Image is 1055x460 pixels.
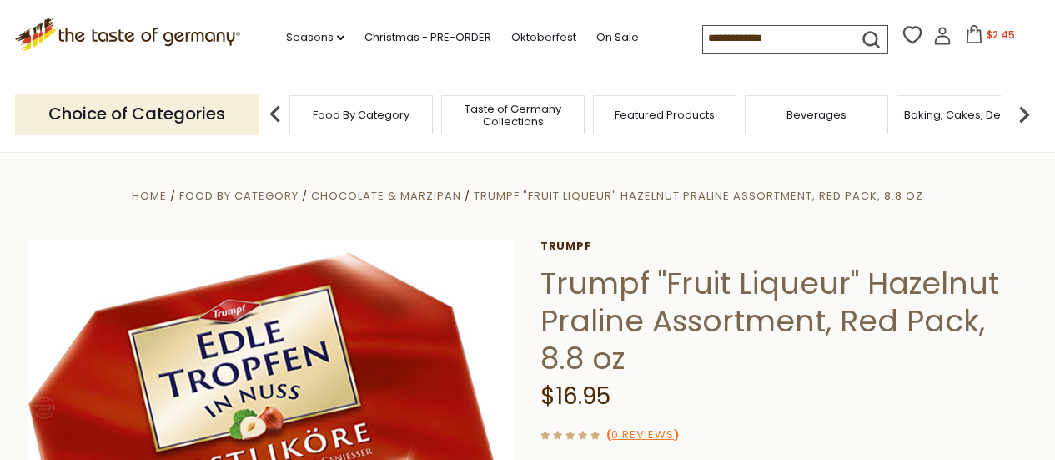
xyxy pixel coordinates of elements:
[540,265,1028,377] h1: Trumpf "Fruit Liqueur" Hazelnut Praline Assortment, Red Pack, 8.8 oz
[1007,98,1041,131] img: next arrow
[311,188,461,204] a: Chocolate & Marzipan
[615,109,715,121] a: Featured Products
[313,109,409,121] a: Food By Category
[132,188,167,204] a: Home
[987,28,1015,42] span: $2.45
[474,188,923,204] a: Trumpf "Fruit Liqueur" Hazelnut Praline Assortment, Red Pack, 8.8 oz
[15,94,259,134] p: Choice of Categories
[606,427,679,442] span: ( )
[540,240,1028,253] a: Trumpf
[446,103,580,128] a: Taste of Germany Collections
[596,28,639,47] a: On Sale
[955,25,1026,50] button: $2.45
[786,109,847,121] a: Beverages
[540,380,610,412] span: $16.95
[259,98,292,131] img: previous arrow
[286,28,344,47] a: Seasons
[511,28,576,47] a: Oktoberfest
[179,188,299,204] a: Food By Category
[611,427,674,444] a: 0 Reviews
[364,28,491,47] a: Christmas - PRE-ORDER
[904,109,1033,121] a: Baking, Cakes, Desserts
